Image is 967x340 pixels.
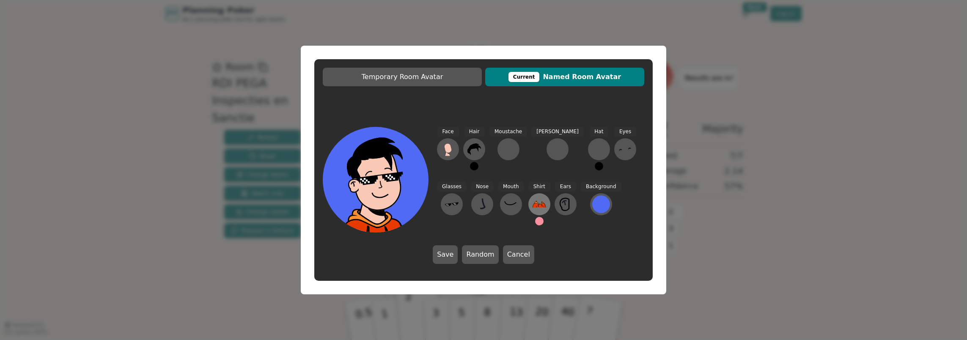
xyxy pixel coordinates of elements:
span: Glasses [437,182,467,192]
button: Save [433,245,458,264]
span: Mouth [498,182,524,192]
button: Random [462,245,498,264]
span: Background [581,182,621,192]
span: Shirt [528,182,550,192]
div: This avatar will be displayed in dedicated rooms [508,72,540,82]
span: Face [437,127,459,137]
span: Nose [471,182,494,192]
span: Named Room Avatar [489,72,640,82]
span: Hair [464,127,485,137]
button: Temporary Room Avatar [323,68,482,86]
span: Moustache [489,127,527,137]
span: Ears [555,182,576,192]
span: Temporary Room Avatar [327,72,478,82]
button: Cancel [503,245,534,264]
span: Eyes [614,127,636,137]
span: Hat [589,127,608,137]
span: [PERSON_NAME] [531,127,584,137]
button: CurrentNamed Room Avatar [485,68,644,86]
